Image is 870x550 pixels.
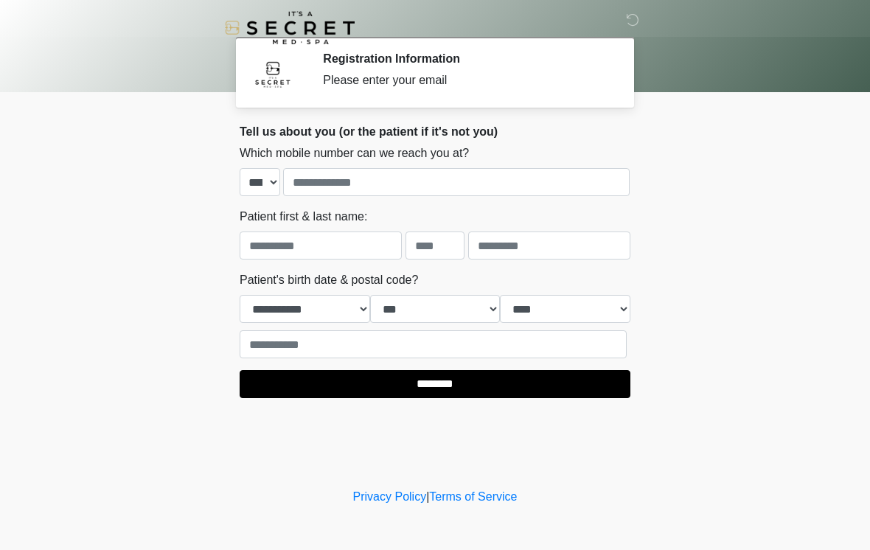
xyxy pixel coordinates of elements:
img: Agent Avatar [251,52,295,96]
div: Please enter your email [323,72,608,89]
h2: Registration Information [323,52,608,66]
label: Patient first & last name: [240,208,367,226]
a: Terms of Service [429,490,517,503]
img: It's A Secret Med Spa Logo [225,11,355,44]
a: Privacy Policy [353,490,427,503]
h2: Tell us about you (or the patient if it's not you) [240,125,630,139]
label: Patient's birth date & postal code? [240,271,418,289]
a: | [426,490,429,503]
label: Which mobile number can we reach you at? [240,145,469,162]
